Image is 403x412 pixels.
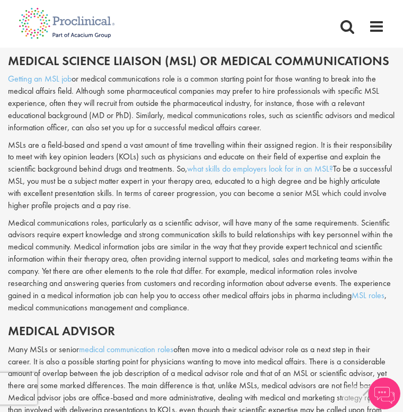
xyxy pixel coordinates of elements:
[8,324,395,338] h2: Medical advisor
[369,378,400,409] img: Chatbot
[8,54,395,68] h2: Medical science liaison (MSL) or medical communications
[352,290,384,301] a: MSL roles
[187,163,333,174] a: what skills do employers look for in an MSL?
[8,217,395,314] p: Medical communications roles, particularly as a scientific advisor, will have many of the same re...
[8,139,395,212] p: MSLs are a field-based and spend a vast amount of time travelling within their assigned region. I...
[8,73,72,84] a: Getting an MSL job
[8,73,395,133] p: or medical communications role is a common starting point for those wanting to break into the med...
[79,344,173,355] a: medical communication roles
